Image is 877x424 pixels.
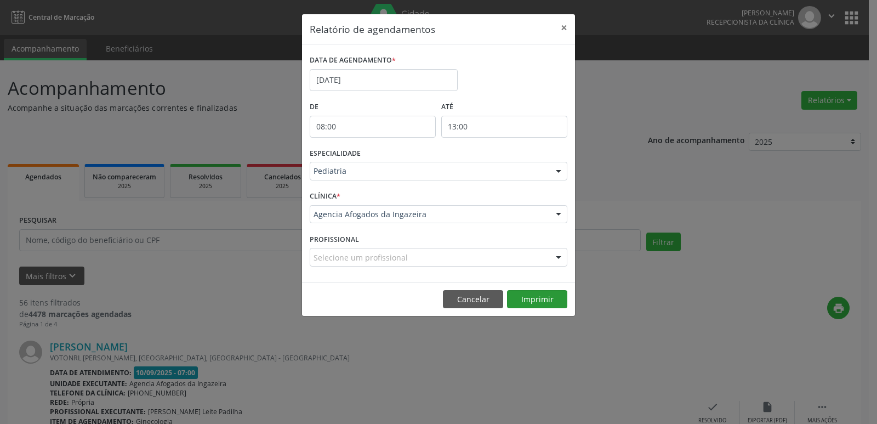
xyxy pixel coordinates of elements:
[310,231,359,248] label: PROFISSIONAL
[310,69,458,91] input: Selecione uma data ou intervalo
[441,99,567,116] label: ATÉ
[553,14,575,41] button: Close
[314,252,408,263] span: Selecione um profissional
[507,290,567,309] button: Imprimir
[310,145,361,162] label: ESPECIALIDADE
[310,52,396,69] label: DATA DE AGENDAMENTO
[441,116,567,138] input: Selecione o horário final
[310,99,436,116] label: De
[310,22,435,36] h5: Relatório de agendamentos
[310,116,436,138] input: Selecione o horário inicial
[314,209,545,220] span: Agencia Afogados da Ingazeira
[443,290,503,309] button: Cancelar
[314,166,545,177] span: Pediatria
[310,188,340,205] label: CLÍNICA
